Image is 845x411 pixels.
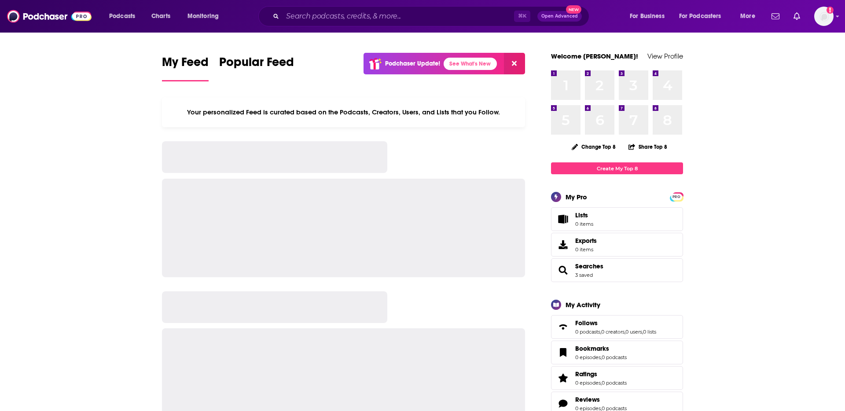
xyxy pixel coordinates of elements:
[162,55,209,75] span: My Feed
[575,370,597,378] span: Ratings
[514,11,530,22] span: ⌘ K
[162,97,525,127] div: Your personalized Feed is curated based on the Podcasts, Creators, Users, and Lists that you Follow.
[647,52,683,60] a: View Profile
[554,397,572,410] a: Reviews
[575,246,597,253] span: 0 items
[554,372,572,384] a: Ratings
[566,5,582,14] span: New
[814,7,834,26] button: Show profile menu
[814,7,834,26] img: User Profile
[551,52,638,60] a: Welcome [PERSON_NAME]!
[575,319,656,327] a: Follows
[601,354,602,360] span: ,
[575,329,600,335] a: 0 podcasts
[671,193,682,200] a: PRO
[602,354,627,360] a: 0 podcasts
[554,213,572,225] span: Lists
[575,211,588,219] span: Lists
[643,329,656,335] a: 0 lists
[219,55,294,81] a: Popular Feed
[554,264,572,276] a: Searches
[600,329,601,335] span: ,
[575,211,593,219] span: Lists
[575,370,627,378] a: Ratings
[187,10,219,22] span: Monitoring
[575,354,601,360] a: 0 episodes
[267,6,598,26] div: Search podcasts, credits, & more...
[814,7,834,26] span: Logged in as mgalandak
[628,138,668,155] button: Share Top 8
[575,237,597,245] span: Exports
[575,319,598,327] span: Follows
[551,233,683,257] a: Exports
[566,141,621,152] button: Change Top 8
[162,55,209,81] a: My Feed
[385,60,440,67] p: Podchaser Update!
[566,301,600,309] div: My Activity
[151,10,170,22] span: Charts
[602,380,627,386] a: 0 podcasts
[551,207,683,231] a: Lists
[566,193,587,201] div: My Pro
[181,9,230,23] button: open menu
[219,55,294,75] span: Popular Feed
[601,329,625,335] a: 0 creators
[575,345,609,352] span: Bookmarks
[630,10,665,22] span: For Business
[103,9,147,23] button: open menu
[740,10,755,22] span: More
[537,11,582,22] button: Open AdvancedNew
[827,7,834,14] svg: Add a profile image
[575,380,601,386] a: 0 episodes
[575,262,603,270] a: Searches
[575,396,627,404] a: Reviews
[575,396,600,404] span: Reviews
[734,9,766,23] button: open menu
[790,9,804,24] a: Show notifications dropdown
[7,8,92,25] img: Podchaser - Follow, Share and Rate Podcasts
[541,14,578,18] span: Open Advanced
[601,380,602,386] span: ,
[625,329,625,335] span: ,
[283,9,514,23] input: Search podcasts, credits, & more...
[551,315,683,339] span: Follows
[673,9,734,23] button: open menu
[575,272,593,278] a: 3 saved
[624,9,676,23] button: open menu
[671,194,682,200] span: PRO
[551,162,683,174] a: Create My Top 8
[551,341,683,364] span: Bookmarks
[679,10,721,22] span: For Podcasters
[625,329,642,335] a: 0 users
[551,366,683,390] span: Ratings
[768,9,783,24] a: Show notifications dropdown
[444,58,497,70] a: See What's New
[146,9,176,23] a: Charts
[554,321,572,333] a: Follows
[575,221,593,227] span: 0 items
[554,239,572,251] span: Exports
[575,345,627,352] a: Bookmarks
[554,346,572,359] a: Bookmarks
[551,258,683,282] span: Searches
[109,10,135,22] span: Podcasts
[642,329,643,335] span: ,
